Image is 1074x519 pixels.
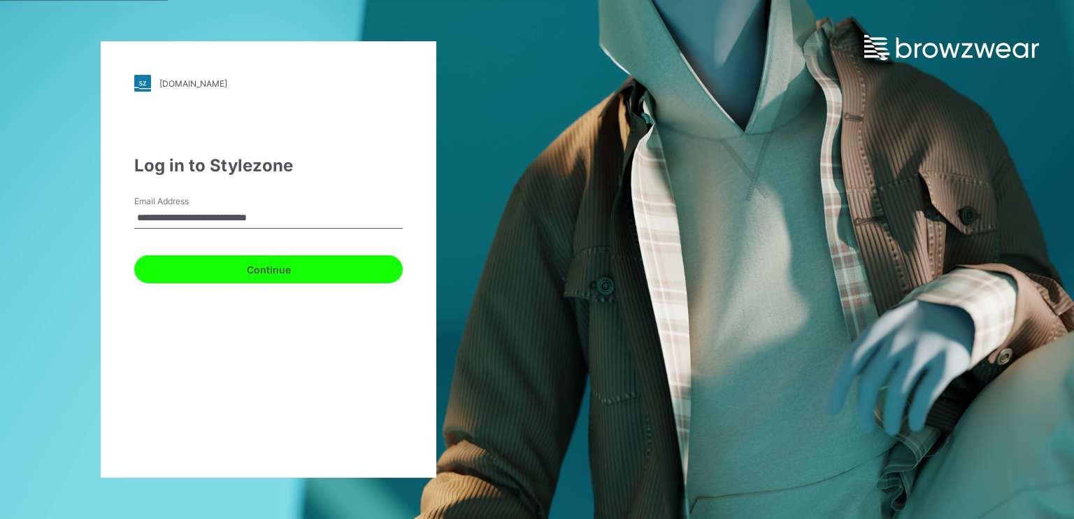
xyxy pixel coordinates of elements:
[864,35,1039,60] img: browzwear-logo.e42bd6dac1945053ebaf764b6aa21510.svg
[134,195,232,208] label: Email Address
[134,153,403,178] div: Log in to Stylezone
[134,75,403,92] a: [DOMAIN_NAME]
[134,255,403,283] button: Continue
[134,75,151,92] img: stylezone-logo.562084cfcfab977791bfbf7441f1a819.svg
[159,78,227,89] div: [DOMAIN_NAME]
